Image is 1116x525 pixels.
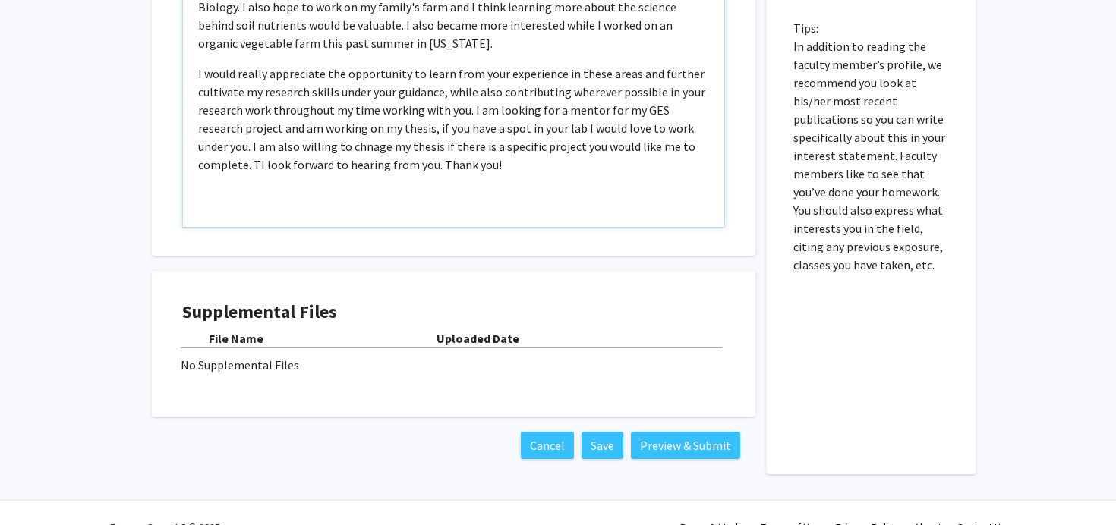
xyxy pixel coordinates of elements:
[209,331,263,346] b: File Name
[437,331,519,346] b: Uploaded Date
[182,301,725,323] h4: Supplemental Files
[198,64,709,174] p: I would really appreciate the opportunity to learn from your experience in these areas and furthe...
[521,432,574,459] button: Cancel
[582,432,623,459] button: Save
[631,432,740,459] button: Preview & Submit
[181,356,727,374] div: No Supplemental Files
[11,457,65,514] iframe: Chat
